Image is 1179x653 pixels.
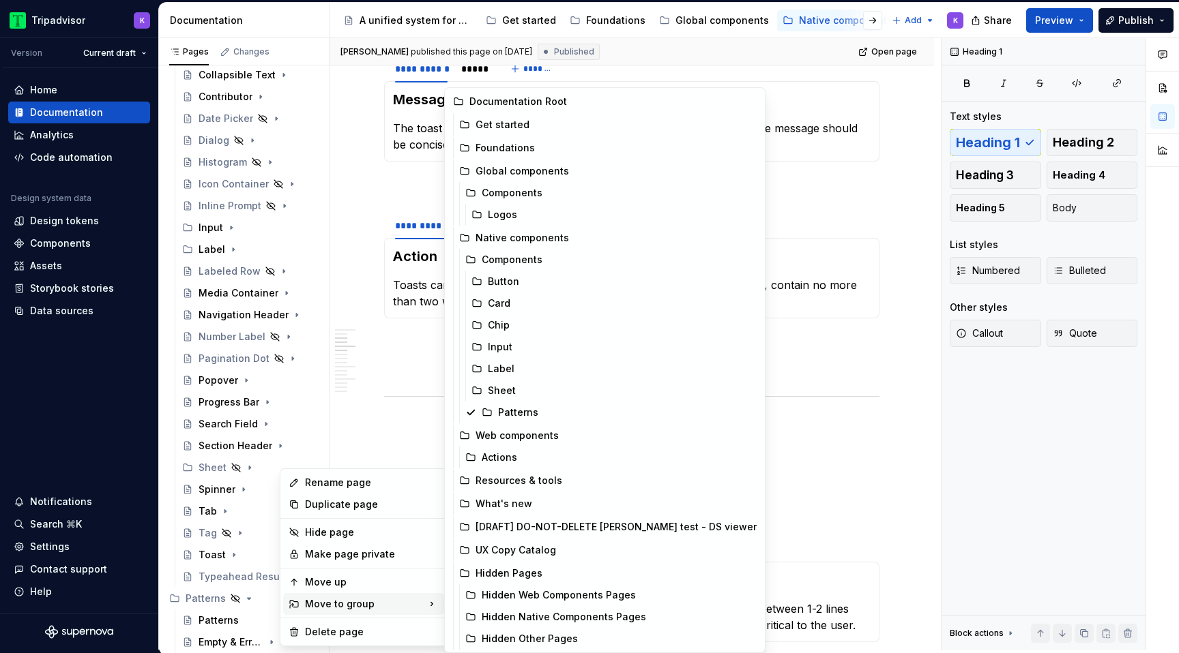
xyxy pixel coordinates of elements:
[305,476,439,489] div: Rename page
[283,593,444,615] div: Move to group
[305,526,439,539] div: Hide page
[305,498,439,511] div: Duplicate page
[305,625,439,639] div: Delete page
[305,575,439,589] div: Move up
[305,547,439,561] div: Make page private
